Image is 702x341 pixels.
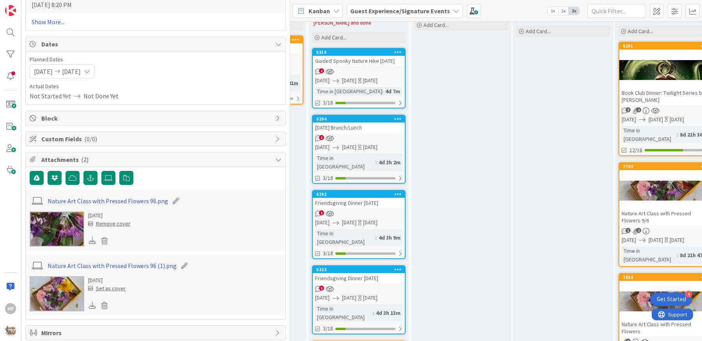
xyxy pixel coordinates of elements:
[313,115,405,133] div: 6294[DATE] Brunch/Lunch
[376,233,377,242] span: :
[30,91,71,101] span: Not Started Yet
[41,39,271,49] span: Dates
[313,49,405,56] div: 5318
[373,309,374,317] span: :
[315,87,382,96] div: Time in [GEOGRAPHIC_DATA]
[558,7,569,15] span: 2x
[316,50,405,55] div: 5318
[363,76,378,85] div: [DATE]
[622,126,677,143] div: Time in [GEOGRAPHIC_DATA]
[636,228,641,233] span: 2
[323,325,333,333] span: 3/18
[629,146,642,155] span: 12/18
[636,107,641,112] span: 2
[88,220,130,228] div: Remove cover
[83,91,119,101] span: Not Done Yet
[313,56,405,66] div: Guided Spooky Nature Hike [DATE]
[342,218,356,227] span: [DATE]
[30,82,282,91] span: Actual Dates
[313,115,405,123] div: 6294
[377,158,402,167] div: 4d 3h 2m
[30,55,282,64] span: Planned Dates
[377,233,402,242] div: 4d 3h 9m
[312,48,406,108] a: 5318Guided Spooky Nature Hike [DATE][DATE][DATE][DATE]Time in [GEOGRAPHIC_DATA]:4d 7m3/18
[48,196,168,206] a: Nature Art Class with Pressed Flowers 96.png
[88,236,97,246] div: Download
[34,67,53,76] span: [DATE]
[5,325,16,336] img: avatar
[313,191,405,198] div: 6292
[677,130,678,139] span: :
[32,17,280,27] a: Show More...
[526,28,551,35] span: Add Card...
[308,6,330,16] span: Kanban
[41,114,271,123] span: Block
[319,135,324,140] span: 1
[84,135,97,143] span: ( 0/0 )
[313,123,405,133] div: [DATE] Brunch/Lunch
[323,249,333,258] span: 3/18
[651,293,692,306] div: Open Get Started checklist, remaining modules: 4
[670,115,684,124] div: [DATE]
[342,76,356,85] span: [DATE]
[350,7,450,15] b: Guest Experience/Signature Events
[316,267,405,272] div: 5323
[319,68,324,73] span: 1
[5,303,16,314] div: HF
[374,309,402,317] div: 4d 3h 13m
[62,67,81,76] span: [DATE]
[321,34,346,41] span: Add Card...
[657,295,686,303] div: Get Started
[587,4,646,18] input: Quick Filter...
[315,304,373,321] div: Time in [GEOGRAPHIC_DATA]
[314,13,401,26] span: when these items are reviewed with [PERSON_NAME] and done
[316,116,405,122] div: 6294
[363,143,378,151] div: [DATE]
[315,294,330,302] span: [DATE]
[312,190,406,259] a: 6292Friendsgiving Dinner [DATE][DATE][DATE][DATE]Time in [GEOGRAPHIC_DATA]:4d 3h 9m3/18
[313,266,405,283] div: 5323Friendsgiving Dinner [DATE]
[315,143,330,151] span: [DATE]
[677,251,678,259] span: :
[88,300,97,311] div: Download
[319,210,324,215] span: 1
[628,28,653,35] span: Add Card...
[41,134,271,144] span: Custom Fields
[424,21,448,28] span: Add Card...
[363,218,378,227] div: [DATE]
[41,328,271,337] span: Mirrors
[41,155,271,164] span: Attachments
[649,236,663,244] span: [DATE]
[48,261,177,270] a: Nature Art Class with Pressed Flowers 96 (1).png
[548,7,558,15] span: 1x
[16,1,35,11] span: Support
[649,115,663,124] span: [DATE]
[88,276,126,284] div: [DATE]
[315,229,376,246] div: Time in [GEOGRAPHIC_DATA]
[383,87,402,96] div: 4d 7m
[316,192,405,197] div: 6292
[685,291,692,298] div: 4
[342,143,356,151] span: [DATE]
[569,7,579,15] span: 3x
[312,265,406,334] a: 5323Friendsgiving Dinner [DATE][DATE][DATE][DATE]Time in [GEOGRAPHIC_DATA]:4d 3h 13m3/18
[315,76,330,85] span: [DATE]
[312,115,406,184] a: 6294[DATE] Brunch/Lunch[DATE][DATE][DATE]Time in [GEOGRAPHIC_DATA]:4d 3h 2m3/18
[5,5,16,16] img: Visit kanbanzone.com
[313,273,405,283] div: Friendsgiving Dinner [DATE]
[315,154,376,171] div: Time in [GEOGRAPHIC_DATA]
[622,236,636,244] span: [DATE]
[81,156,89,163] span: ( 2 )
[313,191,405,208] div: 6292Friendsgiving Dinner [DATE]
[626,228,631,233] span: 1
[88,211,130,220] div: [DATE]
[622,247,677,264] div: Time in [GEOGRAPHIC_DATA]
[376,158,377,167] span: :
[88,284,126,293] div: Set as cover
[622,115,636,124] span: [DATE]
[626,107,631,112] span: 2
[323,174,333,182] span: 3/18
[313,198,405,208] div: Friendsgiving Dinner [DATE]
[319,286,324,291] span: 1
[363,294,378,302] div: [DATE]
